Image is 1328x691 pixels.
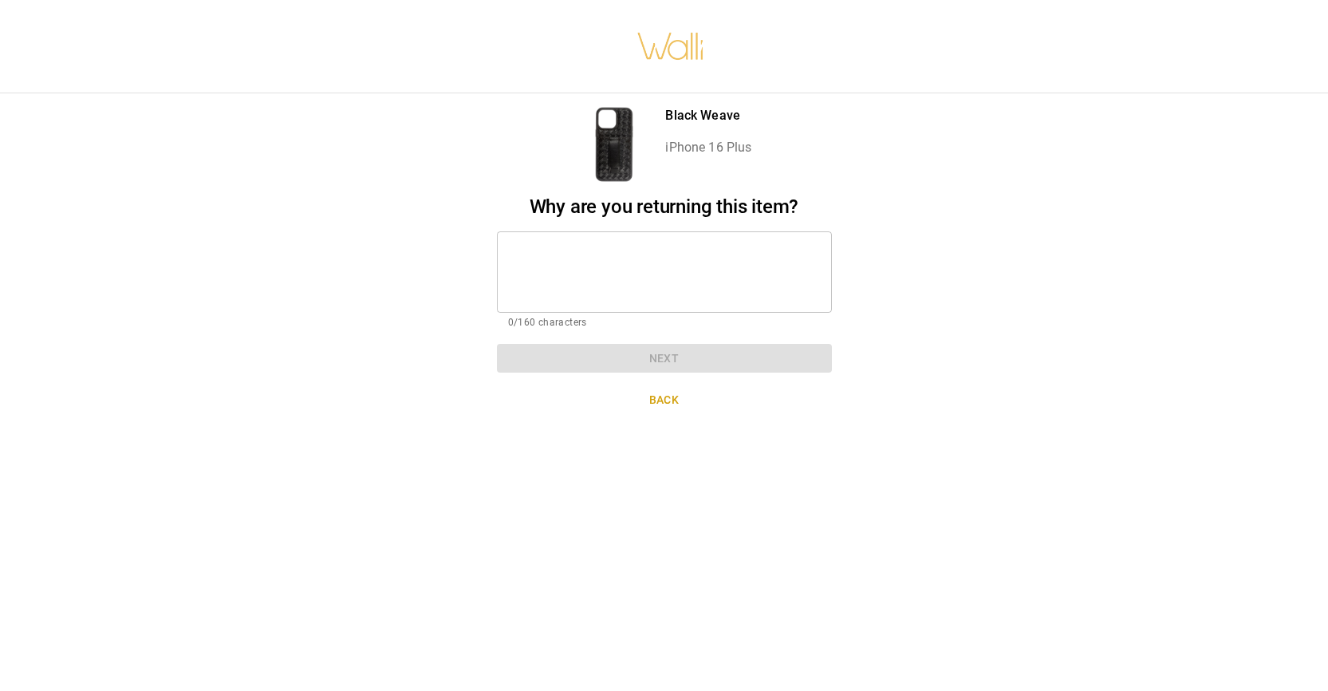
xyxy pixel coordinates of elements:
button: Back [497,385,832,415]
p: Black Weave [665,106,751,125]
p: 0/160 characters [508,315,821,331]
img: walli-inc.myshopify.com [636,12,705,81]
h2: Why are you returning this item? [497,195,832,219]
p: iPhone 16 Plus [665,138,751,157]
